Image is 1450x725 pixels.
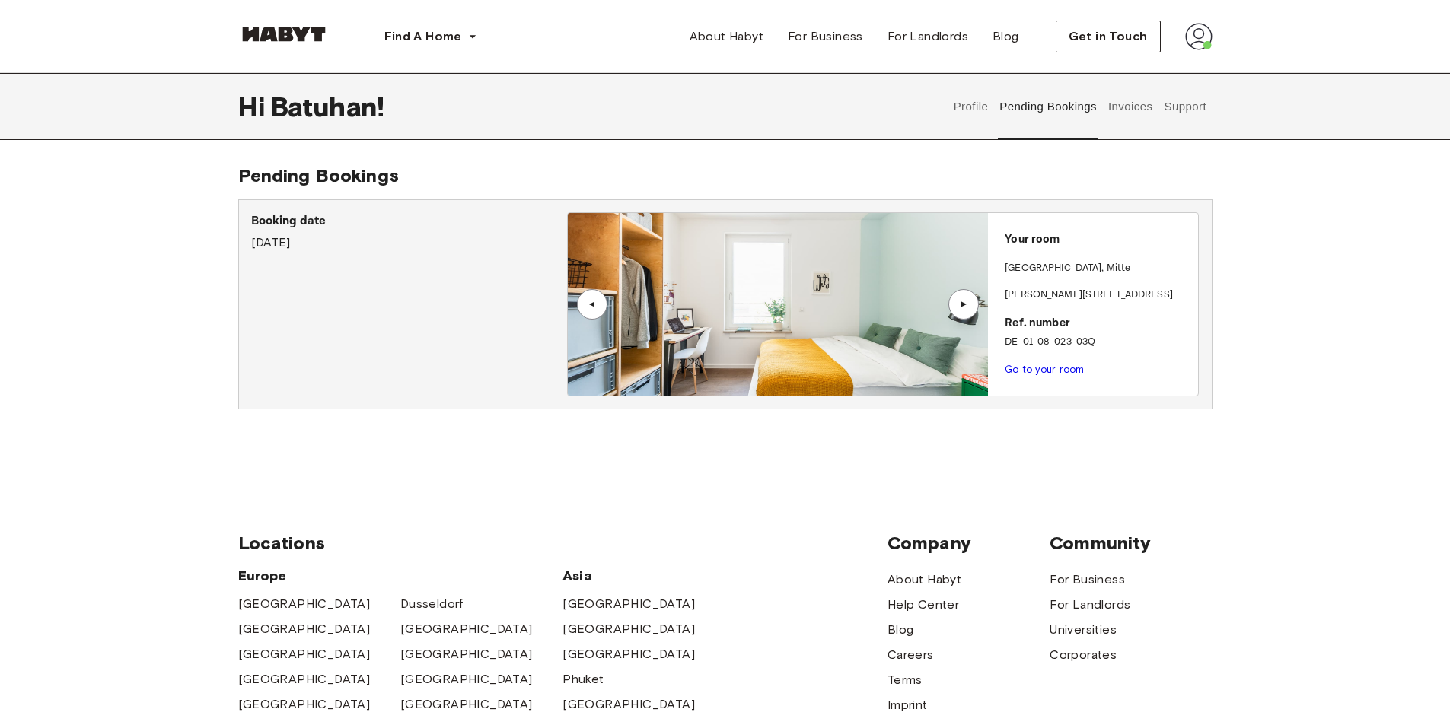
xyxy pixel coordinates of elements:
a: Dusseldorf [400,595,464,613]
img: Image of the room [568,213,988,396]
img: Habyt [238,27,330,42]
div: [DATE] [251,212,567,252]
span: Hi [238,91,271,122]
span: Asia [562,567,725,585]
span: Europe [238,567,563,585]
a: Go to your room [1005,364,1084,375]
a: [GEOGRAPHIC_DATA] [400,670,533,688]
a: Phuket [562,670,604,688]
a: [GEOGRAPHIC_DATA] [400,620,533,638]
p: Your room [1005,231,1192,249]
a: [GEOGRAPHIC_DATA] [238,595,371,613]
a: [GEOGRAPHIC_DATA] [562,695,695,714]
p: [GEOGRAPHIC_DATA] , Mitte [1005,261,1130,276]
div: ▲ [585,300,600,309]
a: Careers [888,646,934,664]
button: Get in Touch [1056,21,1161,52]
a: [GEOGRAPHIC_DATA] [562,645,695,663]
a: [GEOGRAPHIC_DATA] [238,645,371,663]
span: Find A Home [384,27,462,46]
p: Booking date [251,212,567,231]
a: [GEOGRAPHIC_DATA] [238,670,371,688]
span: Community [1050,532,1212,555]
p: DE-01-08-023-03Q [1005,335,1192,350]
a: [GEOGRAPHIC_DATA] [400,695,533,714]
a: Corporates [1050,646,1117,664]
span: Locations [238,532,888,555]
p: [PERSON_NAME][STREET_ADDRESS] [1005,288,1192,303]
a: [GEOGRAPHIC_DATA] [562,620,695,638]
a: [GEOGRAPHIC_DATA] [238,620,371,638]
span: Blog [993,27,1019,46]
span: For Business [788,27,863,46]
span: Pending Bookings [238,164,399,186]
a: Help Center [888,596,959,614]
p: Ref. number [1005,315,1192,332]
a: Universities [1050,621,1117,639]
span: Company [888,532,1050,555]
span: For Landlords [888,27,968,46]
a: About Habyt [677,21,776,52]
a: For Landlords [1050,596,1130,614]
button: Find A Home [372,21,489,52]
a: [GEOGRAPHIC_DATA] [400,645,533,663]
span: Batuhan ! [271,91,384,122]
a: Blog [888,621,914,639]
div: ▲ [956,300,971,309]
a: For Landlords [875,21,980,52]
a: For Business [776,21,875,52]
a: [GEOGRAPHIC_DATA] [238,695,371,714]
button: Profile [951,73,990,140]
span: About Habyt [690,27,763,46]
a: About Habyt [888,571,961,589]
button: Pending Bookings [998,73,1099,140]
span: Get in Touch [1069,27,1148,46]
a: [GEOGRAPHIC_DATA] [562,595,695,613]
div: user profile tabs [948,73,1212,140]
img: avatar [1185,23,1213,50]
a: Terms [888,671,923,689]
a: For Business [1050,571,1125,589]
button: Support [1162,73,1209,140]
a: Blog [980,21,1031,52]
button: Invoices [1106,73,1154,140]
a: Imprint [888,696,928,714]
